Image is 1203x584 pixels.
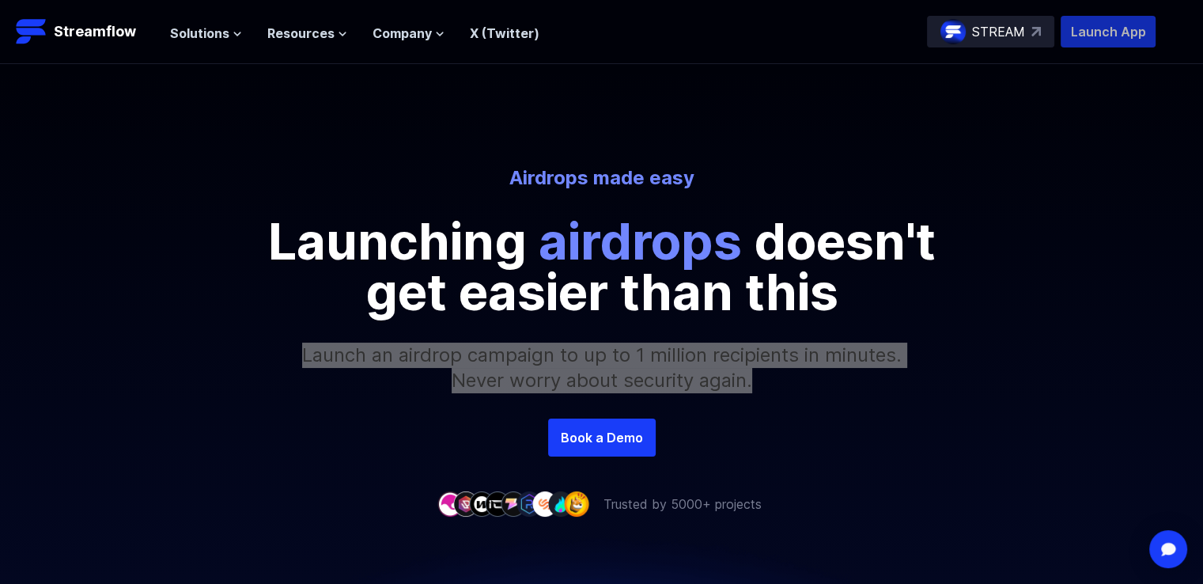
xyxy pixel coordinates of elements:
button: Company [373,24,445,43]
a: STREAM [927,16,1054,47]
a: X (Twitter) [470,25,539,41]
p: Trusted by 5000+ projects [603,495,762,514]
span: Solutions [170,24,229,43]
a: Book a Demo [548,419,656,457]
img: company-8 [548,491,573,516]
img: company-9 [564,491,589,516]
img: company-4 [485,491,510,516]
a: Streamflow [16,16,154,47]
p: Launching doesn't get easier than this [246,216,958,317]
img: company-7 [532,491,558,516]
span: airdrops [539,210,742,271]
button: Launch App [1061,16,1156,47]
img: company-6 [516,491,542,516]
p: Airdrops made easy [164,165,1040,191]
img: company-5 [501,491,526,516]
div: Open Intercom Messenger [1149,530,1187,568]
img: Streamflow Logo [16,16,47,47]
button: Solutions [170,24,242,43]
p: STREAM [972,22,1025,41]
p: Streamflow [54,21,136,43]
button: Resources [267,24,347,43]
img: top-right-arrow.svg [1031,27,1041,36]
img: company-1 [437,491,463,516]
img: company-2 [453,491,479,516]
img: company-3 [469,491,494,516]
p: Launch an airdrop campaign to up to 1 million recipients in minutes. Never worry about security a... [262,317,942,419]
span: Company [373,24,432,43]
img: streamflow-logo-circle.png [940,19,966,44]
span: Resources [267,24,335,43]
